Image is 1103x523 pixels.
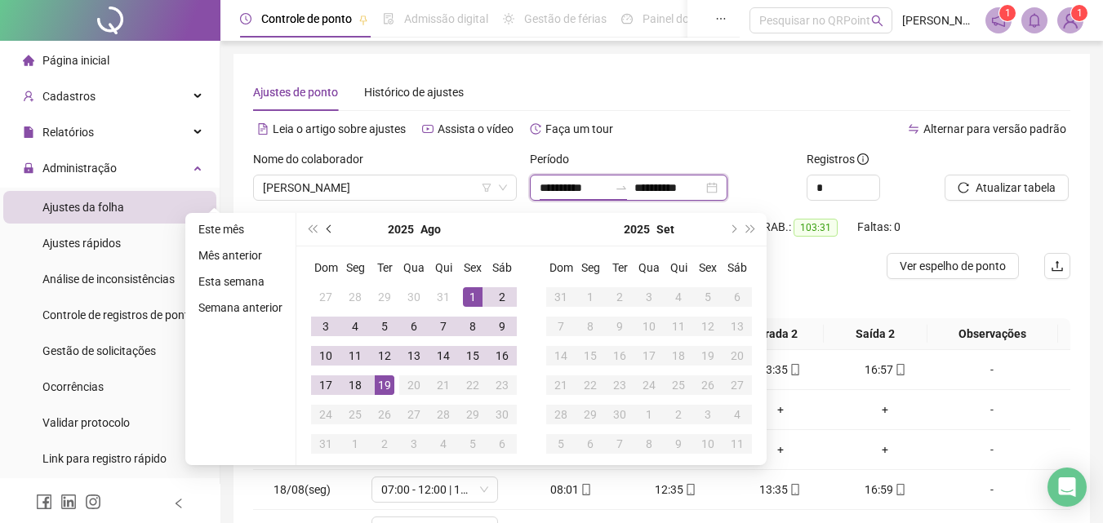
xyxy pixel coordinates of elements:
div: 20 [404,375,424,395]
td: 2025-08-20 [399,370,429,400]
td: 2025-10-05 [546,429,576,459]
td: 2025-08-28 [429,400,458,429]
span: Painel do DP [643,12,706,25]
span: pushpin [358,15,368,24]
span: Observações [934,325,1052,343]
td: 2025-09-05 [693,282,723,312]
label: Período [530,150,580,168]
div: 29 [463,405,483,424]
td: 2025-09-02 [605,282,634,312]
div: 5 [375,317,394,336]
span: 1 [1005,7,1011,19]
div: - [944,441,1040,459]
div: 28 [434,405,453,424]
td: 2025-09-02 [370,429,399,459]
button: super-prev-year [303,213,321,246]
span: search [871,15,883,27]
div: 13:35 [735,361,826,379]
span: mobile [893,364,906,375]
span: Ajustes da folha [42,201,124,214]
span: instagram [85,494,101,510]
div: 1 [639,405,659,424]
span: reload [958,182,969,193]
td: 2025-09-29 [576,400,605,429]
div: 1 [345,434,365,454]
td: 2025-09-04 [664,282,693,312]
div: 8 [463,317,483,336]
td: 2025-09-16 [605,341,634,370]
td: 2025-10-08 [634,429,664,459]
td: 2025-08-15 [458,341,487,370]
td: 2025-09-03 [634,282,664,312]
td: 2025-09-05 [458,429,487,459]
td: 2025-08-24 [311,400,340,429]
td: 2025-09-11 [664,312,693,341]
th: Entrada 2 [721,318,824,350]
span: Faltas: 0 [857,220,901,233]
li: Mês anterior [192,246,289,265]
div: 7 [610,434,629,454]
div: 6 [492,434,512,454]
div: 5 [463,434,483,454]
div: 25 [669,375,688,395]
div: 23 [610,375,629,395]
span: Análise de inconsistências [42,273,175,286]
td: 2025-08-06 [399,312,429,341]
td: 2025-09-30 [605,400,634,429]
div: 26 [698,375,718,395]
span: Ajustes rápidos [42,237,121,250]
span: to [615,181,628,194]
span: [PERSON_NAME] EIRELI [902,11,976,29]
div: 4 [669,287,688,307]
span: Ver espelho de ponto [900,257,1006,275]
th: Ter [605,253,634,282]
td: 2025-09-14 [546,341,576,370]
div: 2 [610,287,629,307]
span: Página inicial [42,54,109,67]
span: notification [991,13,1006,28]
span: upload [1051,259,1064,273]
div: 15 [580,346,600,366]
td: 2025-09-15 [576,341,605,370]
div: 21 [551,375,571,395]
div: Histórico de ajustes [364,83,464,101]
th: Dom [311,253,340,282]
span: user-add [23,91,34,102]
span: 07:00 - 12:00 | 13:00 - 17:00 [381,477,488,502]
div: 3 [316,317,336,336]
span: mobile [683,484,696,495]
span: youtube [422,123,434,135]
td: 2025-08-01 [458,282,487,312]
span: Administração [42,162,117,175]
span: facebook [36,494,52,510]
sup: Atualize o seu contato no menu Meus Dados [1071,5,1087,21]
div: 30 [610,405,629,424]
th: Seg [576,253,605,282]
td: 2025-09-04 [429,429,458,459]
div: 27 [727,375,747,395]
td: 2025-10-03 [693,400,723,429]
div: 30 [404,287,424,307]
div: 16 [492,346,512,366]
td: 2025-08-09 [487,312,517,341]
th: Qui [429,253,458,282]
div: 18 [345,375,365,395]
td: 2025-08-23 [487,370,517,400]
div: 14 [434,346,453,366]
th: Observações [927,318,1058,350]
td: 2025-09-01 [576,282,605,312]
td: 2025-08-07 [429,312,458,341]
td: 2025-10-07 [605,429,634,459]
div: 7 [434,317,453,336]
div: 22 [463,375,483,395]
div: 14 [551,346,571,366]
td: 2025-08-26 [370,400,399,429]
button: month panel [656,213,674,246]
div: 3 [639,287,659,307]
td: 2025-08-11 [340,341,370,370]
div: 16:57 [839,361,931,379]
div: 8 [639,434,659,454]
div: 3 [698,405,718,424]
div: + [735,441,826,459]
td: 2025-09-13 [723,312,752,341]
